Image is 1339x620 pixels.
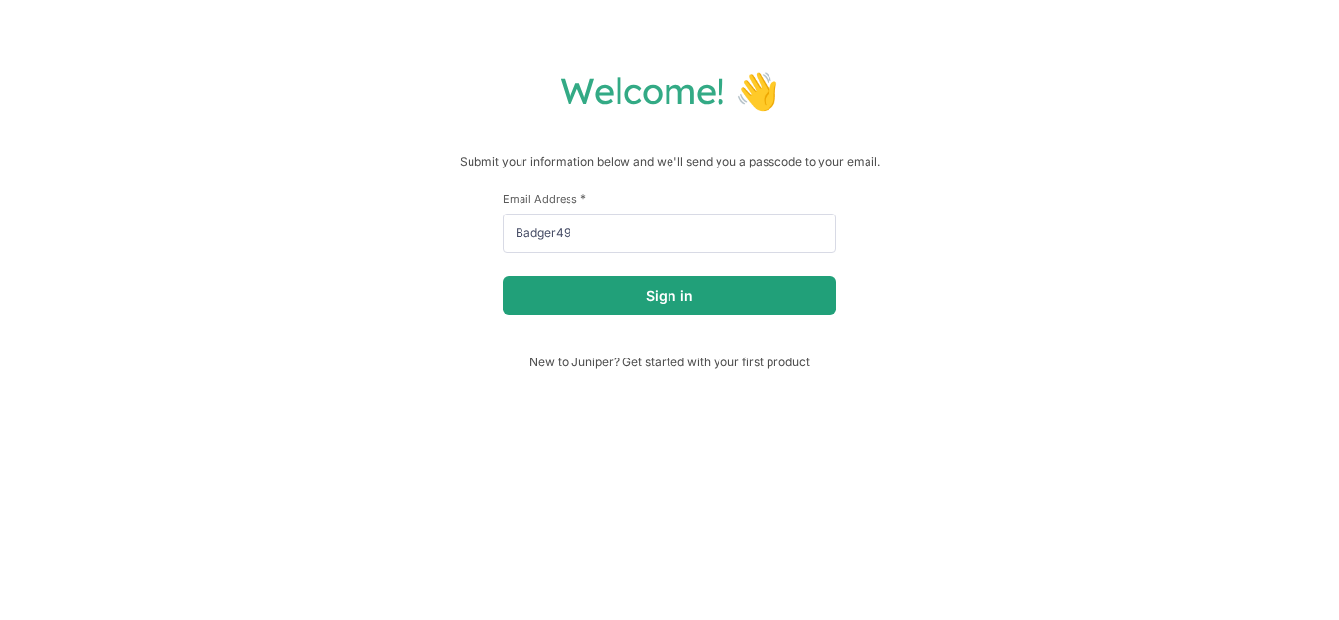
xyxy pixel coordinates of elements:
[503,355,836,369] span: New to Juniper? Get started with your first product
[580,191,586,206] span: This field is required.
[20,69,1319,113] h1: Welcome! 👋
[503,214,836,253] input: email@example.com
[20,152,1319,171] p: Submit your information below and we'll send you a passcode to your email.
[503,191,836,206] label: Email Address
[503,276,836,315] button: Sign in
